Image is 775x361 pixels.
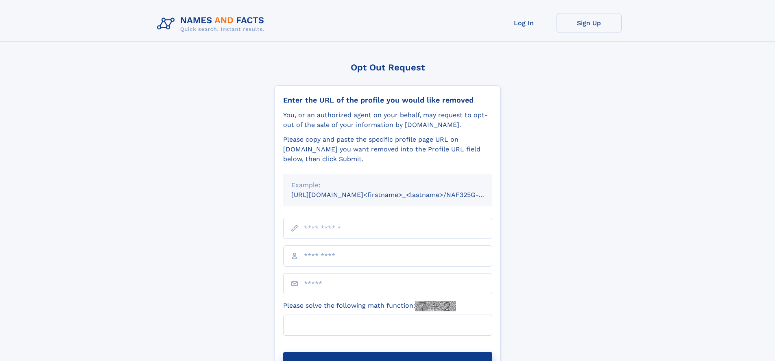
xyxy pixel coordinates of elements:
[283,110,492,130] div: You, or an authorized agent on your behalf, may request to opt-out of the sale of your informatio...
[557,13,622,33] a: Sign Up
[491,13,557,33] a: Log In
[291,180,484,190] div: Example:
[283,301,456,311] label: Please solve the following math function:
[283,135,492,164] div: Please copy and paste the specific profile page URL on [DOMAIN_NAME] you want removed into the Pr...
[275,62,501,72] div: Opt Out Request
[154,13,271,35] img: Logo Names and Facts
[283,96,492,105] div: Enter the URL of the profile you would like removed
[291,191,508,199] small: [URL][DOMAIN_NAME]<firstname>_<lastname>/NAF325G-xxxxxxxx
